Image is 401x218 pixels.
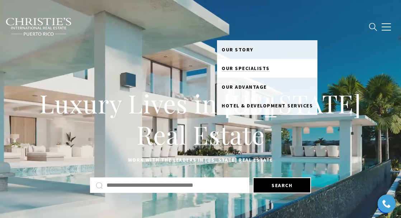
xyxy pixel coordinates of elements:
input: Search by Address, City, or Neighborhood [107,181,244,190]
a: search [369,23,377,31]
img: Christie's International Real Estate black text logo [5,18,72,36]
a: Our Advantage [217,78,317,96]
h1: Luxury Lives in [US_STATE] Real Estate [18,88,383,150]
button: button [377,17,396,37]
span: Our Advantage [222,84,267,90]
p: Work with the leaders in [US_STATE] Real Estate [18,156,383,164]
button: Search [253,177,311,193]
span: Our Story [222,46,254,53]
a: Hotel & Development Services [217,96,317,115]
a: Our Specialists [217,59,317,78]
span: Hotel & Development Services [222,102,313,109]
span: Our Specialists [222,65,270,71]
a: Our Story [217,40,317,59]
